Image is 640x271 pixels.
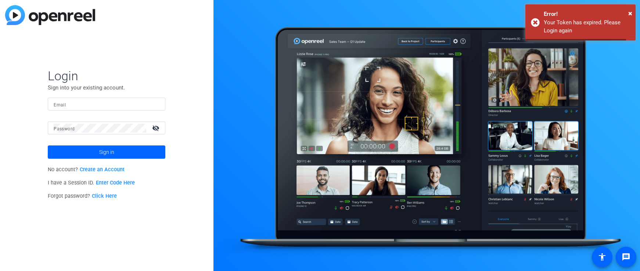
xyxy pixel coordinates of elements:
a: Enter Code Here [96,180,135,186]
mat-label: Password [54,126,75,131]
img: blue-gradient.svg [5,5,95,25]
mat-icon: message [622,253,630,261]
mat-icon: accessibility [598,253,607,261]
span: I have a Session ID. [48,180,135,186]
button: Sign in [48,145,165,159]
span: Sign in [99,143,114,161]
input: Enter Email Address [54,100,159,109]
a: Click Here [92,193,117,199]
div: Error! [544,10,630,18]
button: Close [628,8,632,19]
p: Sign into your existing account. [48,84,165,92]
div: Your Token has expired. Please Login again [544,18,630,35]
span: × [628,9,632,18]
a: Create an Account [80,166,125,173]
mat-label: Email [54,102,66,108]
span: Login [48,68,165,84]
span: No account? [48,166,125,173]
span: Forgot password? [48,193,117,199]
mat-icon: visibility_off [148,123,165,133]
